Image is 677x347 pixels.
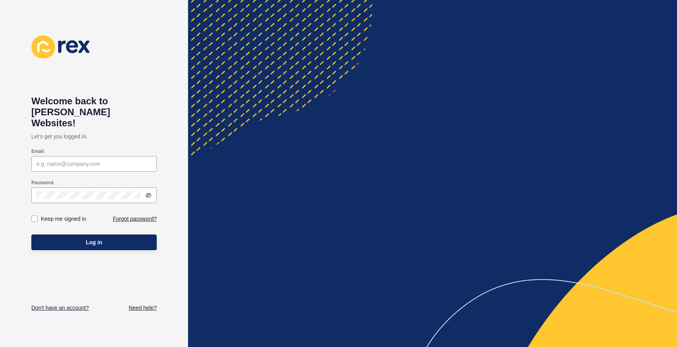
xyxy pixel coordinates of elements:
h1: Welcome back to [PERSON_NAME] Websites! [31,96,157,129]
a: Forgot password? [113,215,157,223]
a: Don't have an account? [31,304,89,312]
input: e.g. name@company.com [36,160,152,168]
label: Keep me signed in [41,215,86,223]
button: Log in [31,234,157,250]
span: Log in [86,238,102,246]
label: Email [31,148,44,154]
label: Password [31,180,54,186]
p: Let's get you logged in. [31,129,157,144]
a: Need help? [129,304,157,312]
